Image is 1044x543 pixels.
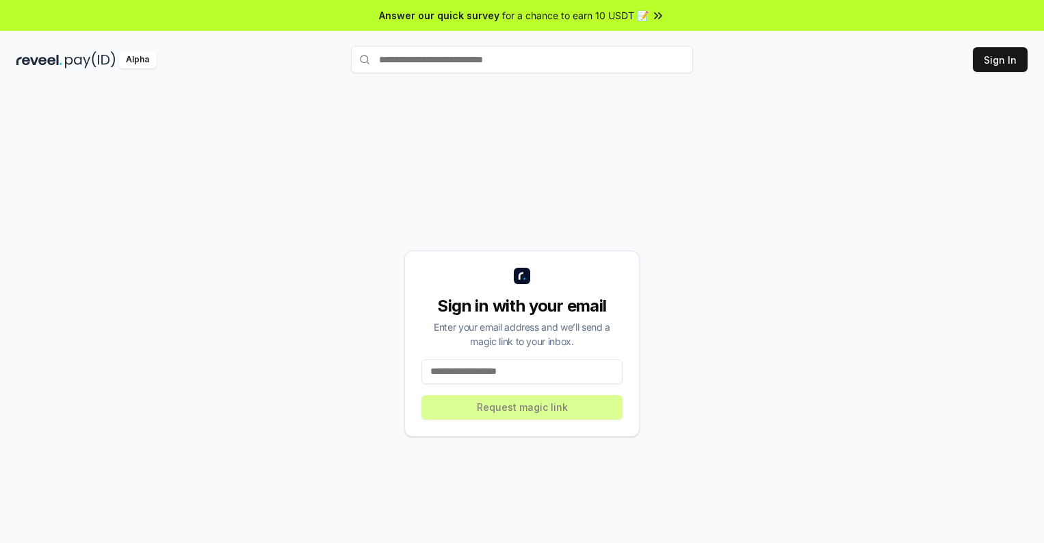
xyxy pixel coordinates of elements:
[421,320,623,349] div: Enter your email address and we’ll send a magic link to your inbox.
[16,51,62,68] img: reveel_dark
[118,51,157,68] div: Alpha
[973,47,1028,72] button: Sign In
[514,268,530,284] img: logo_small
[65,51,116,68] img: pay_id
[502,8,649,23] span: for a chance to earn 10 USDT 📝
[421,295,623,317] div: Sign in with your email
[379,8,499,23] span: Answer our quick survey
